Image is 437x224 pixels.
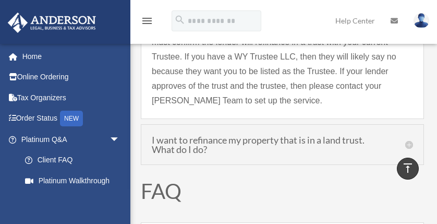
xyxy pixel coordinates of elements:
img: Anderson Advisors Platinum Portal [5,13,99,33]
img: User Pic [414,13,429,28]
a: vertical_align_top [397,158,419,180]
a: Platinum Walkthrough [15,170,136,191]
p: While this is possible, there are several caveats. First, you must confirm with the lender that t... [152,6,413,108]
a: Home [7,46,136,67]
a: Client FAQ [15,150,136,171]
h2: FAQ [141,181,424,207]
a: Platinum Q&Aarrow_drop_down [7,129,136,150]
div: NEW [60,111,83,126]
h5: I want to refinance my property that is in a land trust. What do I do? [152,135,413,154]
span: arrow_drop_down [110,129,130,150]
i: search [174,14,186,26]
a: Tax Organizers [7,87,136,108]
i: menu [141,15,153,27]
a: Online Ordering [7,67,136,88]
a: menu [141,18,153,27]
a: Order StatusNEW [7,108,136,129]
i: vertical_align_top [402,162,414,174]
